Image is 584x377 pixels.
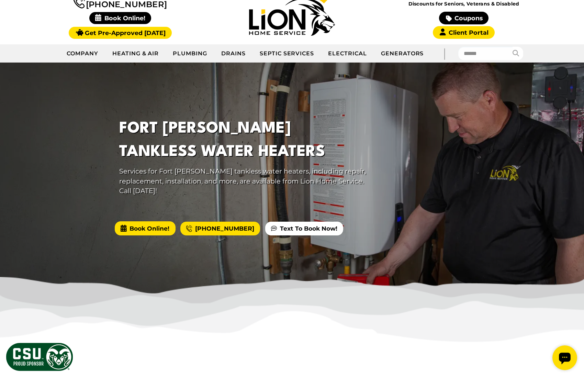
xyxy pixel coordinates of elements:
[3,3,27,27] div: Open chat widget
[439,12,488,24] a: Coupons
[265,222,343,235] a: Text To Book Now!
[379,1,548,6] span: Discounts for Seniors, Veterans & Disabled
[166,45,214,62] a: Plumbing
[430,44,458,63] div: |
[119,117,369,163] h1: Fort [PERSON_NAME] Tankless Water Heaters
[321,45,374,62] a: Electrical
[89,12,151,24] span: Book Online!
[253,45,321,62] a: Septic Services
[374,45,431,62] a: Generators
[115,221,175,235] span: Book Online!
[69,27,171,39] a: Get Pre-Approved [DATE]
[105,45,166,62] a: Heating & Air
[180,222,260,235] a: [PHONE_NUMBER]
[214,45,253,62] a: Drains
[433,26,495,39] a: Client Portal
[60,45,105,62] a: Company
[5,342,74,372] img: CSU Sponsor Badge
[119,166,369,196] p: Services for Fort [PERSON_NAME] tankless water heaters, including repair, replacement, installati...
